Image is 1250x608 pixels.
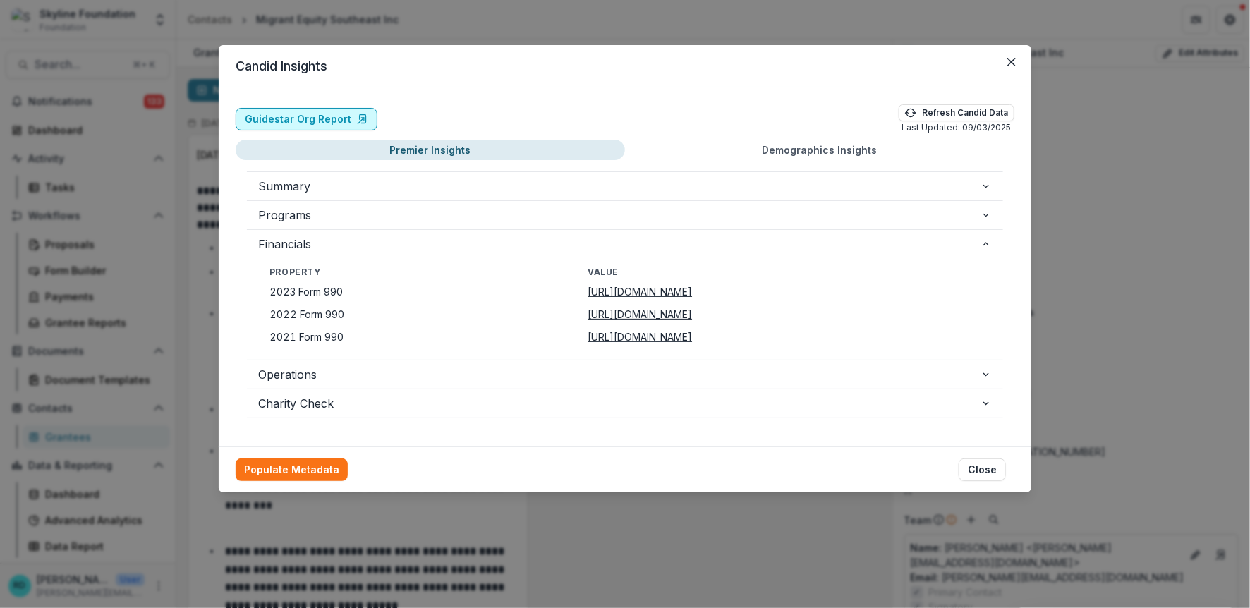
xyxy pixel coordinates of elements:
[899,104,1014,121] button: Refresh Candid Data
[236,108,377,130] a: Guidestar Org Report
[247,258,1003,360] div: Financials
[236,458,348,481] button: Populate Metadata
[258,395,981,412] span: Charity Check
[247,201,1003,229] button: Programs
[258,236,981,253] span: Financials
[258,178,981,195] span: Summary
[258,281,576,303] td: 2023 Form 990
[588,286,692,298] a: [URL][DOMAIN_NAME]
[219,45,1031,87] header: Candid Insights
[247,360,1003,389] button: Operations
[247,389,1003,418] button: Charity Check
[959,458,1006,481] button: Close
[247,172,1003,200] button: Summary
[236,140,625,160] button: Premier Insights
[258,326,576,348] td: 2021 Form 990
[625,140,1014,160] button: Demographics Insights
[1000,51,1023,73] button: Close
[247,230,1003,258] button: Financials
[258,207,981,224] span: Programs
[258,303,576,326] td: 2022 Form 990
[902,121,1012,134] p: Last Updated: 09/03/2025
[576,264,992,281] th: Value
[258,264,576,281] th: Property
[588,331,692,343] a: [URL][DOMAIN_NAME]
[588,308,692,320] a: [URL][DOMAIN_NAME]
[258,366,981,383] span: Operations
